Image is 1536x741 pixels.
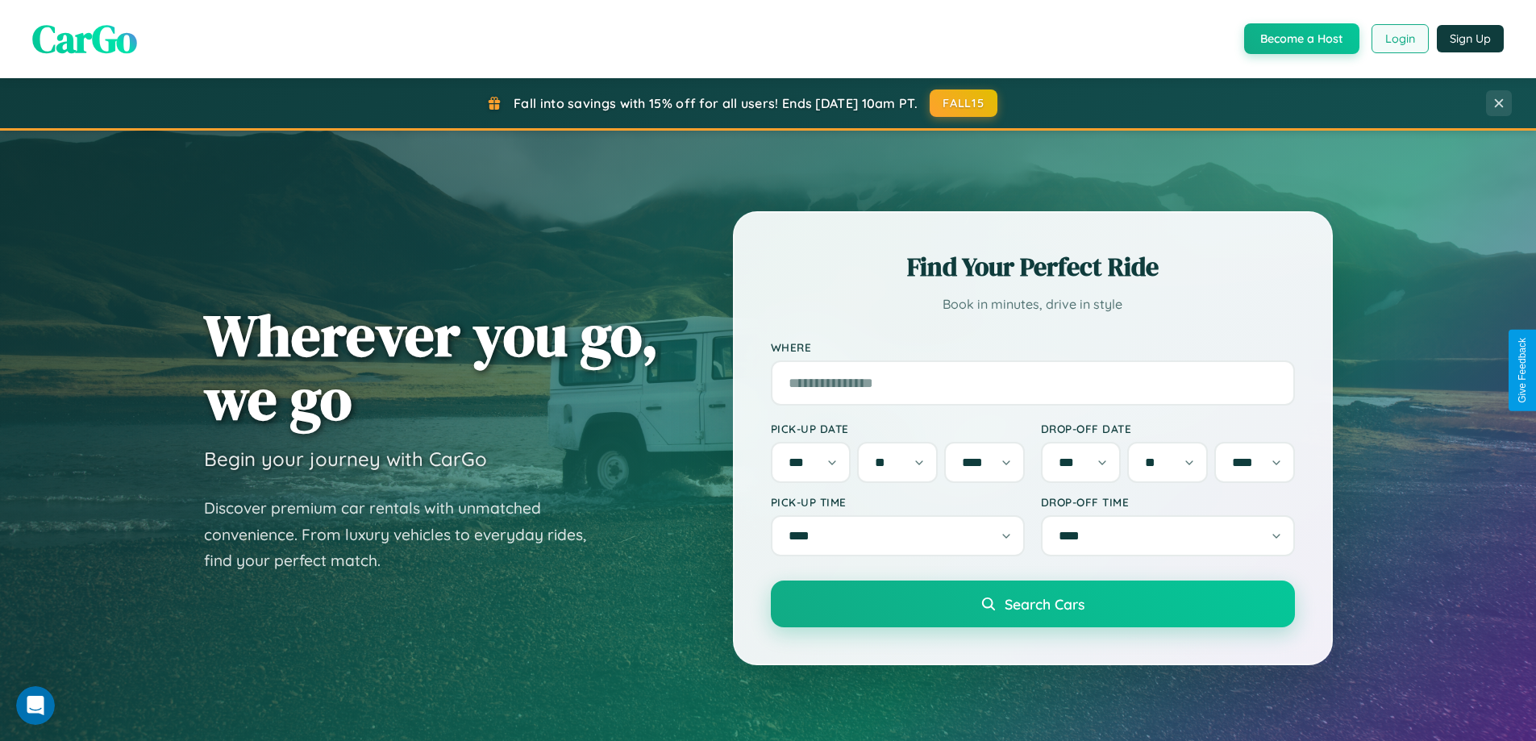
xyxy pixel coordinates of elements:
span: CarGo [32,12,137,65]
h1: Wherever you go, we go [204,303,659,431]
label: Pick-up Date [771,422,1025,435]
button: Login [1372,24,1429,53]
span: Fall into savings with 15% off for all users! Ends [DATE] 10am PT. [514,95,918,111]
h3: Begin your journey with CarGo [204,447,487,471]
label: Drop-off Time [1041,495,1295,509]
button: Sign Up [1437,25,1504,52]
span: Search Cars [1005,595,1084,613]
button: Search Cars [771,581,1295,627]
label: Where [771,340,1295,354]
p: Discover premium car rentals with unmatched convenience. From luxury vehicles to everyday rides, ... [204,495,607,574]
label: Drop-off Date [1041,422,1295,435]
p: Book in minutes, drive in style [771,293,1295,316]
button: Become a Host [1244,23,1359,54]
button: FALL15 [930,90,997,117]
label: Pick-up Time [771,495,1025,509]
iframe: Intercom live chat [16,686,55,725]
div: Give Feedback [1517,338,1528,403]
h2: Find Your Perfect Ride [771,249,1295,285]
